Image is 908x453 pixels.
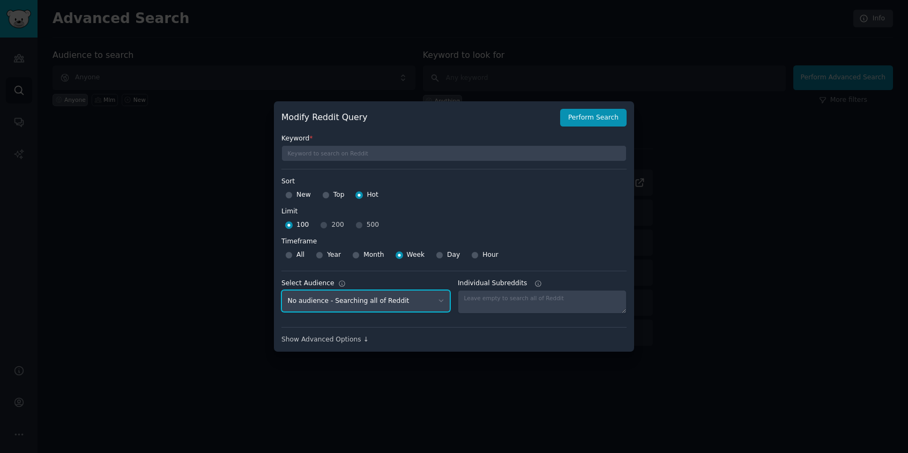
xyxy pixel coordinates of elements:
label: Individual Subreddits [458,279,627,288]
span: New [296,190,311,200]
span: Month [363,250,384,260]
span: All [296,250,304,260]
span: Hour [482,250,498,260]
label: Timeframe [281,233,627,247]
span: Week [407,250,425,260]
div: Limit [281,207,297,217]
label: Keyword [281,134,627,144]
div: Select Audience [281,279,334,288]
h2: Modify Reddit Query [281,111,554,124]
span: Top [333,190,345,200]
input: Keyword to search on Reddit [281,145,627,161]
span: Year [327,250,341,260]
span: 100 [296,220,309,230]
span: Day [447,250,460,260]
div: Show Advanced Options ↓ [281,335,627,345]
button: Perform Search [560,109,627,127]
span: Hot [367,190,378,200]
label: Sort [281,177,627,187]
